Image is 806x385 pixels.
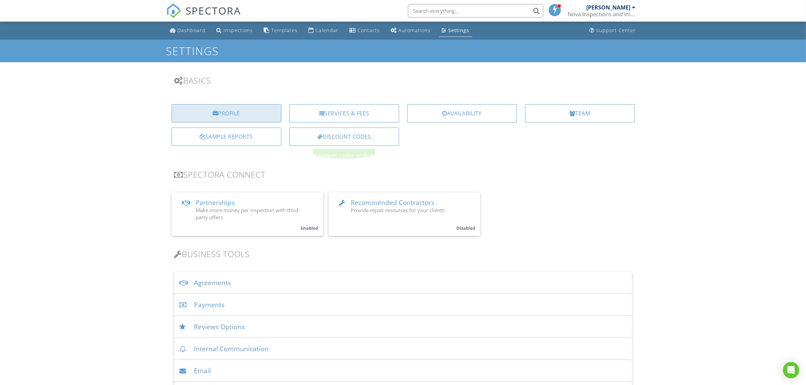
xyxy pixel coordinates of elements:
span: Partnerships [196,198,235,207]
h3: Basics [174,76,632,85]
h3: Business Tools [174,249,632,258]
div: [PERSON_NAME] [587,4,631,11]
span: Recommended Contractors [351,198,435,207]
img: The Best Home Inspection Software - Spectora [166,3,181,18]
a: Services & Fees [289,104,399,122]
input: Search everything... [408,4,543,18]
a: Calendar [306,24,342,37]
a: SPECTORA [166,9,241,23]
a: Support Center [587,24,639,37]
span: Provide repair resources for your clients [351,207,445,213]
a: Contacts [347,24,383,37]
div: Calendar [316,27,339,33]
div: Inspections [224,27,253,33]
small: Enabled [301,225,319,231]
small: Disabled [457,225,476,231]
div: Support Center [596,27,636,33]
h3: Spectora Connect [174,170,632,179]
a: Recommended Contractors Provide repair resources for your clients Disabled [329,192,480,236]
a: Templates [261,24,301,37]
div: Automations [399,27,431,33]
div: Nova Inspections and Improvements [568,11,636,18]
div: Dashboard [178,27,206,33]
a: Discount Codes [289,128,399,146]
a: Inspections [214,24,256,37]
span: Make more money per inspection with third-party offers [196,207,300,221]
a: Dashboard [168,24,209,37]
span: SPECTORA [186,3,241,18]
div: Reviews Options [174,316,632,338]
div: Agreements [174,272,632,294]
div: Settings [449,27,470,33]
a: Sample Reports [172,128,281,146]
a: Partnerships Make more money per inspection with third-party offers Enabled [172,192,323,236]
a: Automations (Basic) [388,24,434,37]
a: Team [525,104,635,122]
a: Availability [407,104,517,122]
a: Profile [172,104,281,122]
a: Settings [439,24,472,37]
div: Email [174,360,632,382]
h1: Settings [166,45,640,57]
div: Contacts [358,27,380,33]
div: Templates [271,27,298,33]
div: Payments [174,294,632,316]
div: Internal Communication [174,338,632,360]
div: Open Intercom Messenger [783,362,799,378]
